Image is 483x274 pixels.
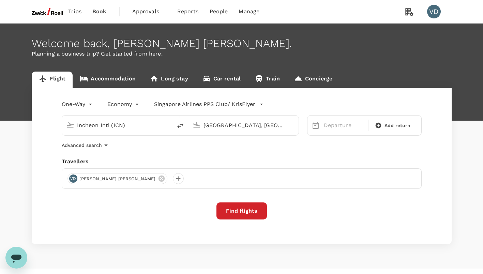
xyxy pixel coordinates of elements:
button: Open [167,124,169,126]
span: Approvals [132,7,166,16]
button: Singapore Airlines PPS Club/ KrisFlyer [154,100,263,108]
span: Trips [68,7,81,16]
div: VD [69,174,77,183]
a: Concierge [287,72,339,88]
button: Advanced search [62,141,110,149]
span: Reports [177,7,199,16]
input: Depart from [77,120,158,131]
div: VD[PERSON_NAME] [PERSON_NAME] [67,173,167,184]
div: VD [427,5,441,18]
iframe: Schaltfläche zum Öffnen des Messaging-Fensters [5,247,27,269]
p: Singapore Airlines PPS Club/ KrisFlyer [154,100,255,108]
img: ZwickRoell Pte. Ltd. [32,4,63,19]
div: Welcome back , [PERSON_NAME] [PERSON_NAME] . [32,37,452,50]
button: Open [294,124,295,126]
a: Train [248,72,287,88]
span: [PERSON_NAME] [PERSON_NAME] [75,176,160,182]
a: Accommodation [73,72,143,88]
p: Advanced search [62,142,102,149]
button: Find flights [216,202,267,219]
span: Add return [384,122,411,129]
a: Flight [32,72,73,88]
span: People [210,7,228,16]
a: Long stay [143,72,195,88]
span: Book [92,7,107,16]
div: Travellers [62,157,422,166]
input: Going to [203,120,284,131]
span: Manage [239,7,259,16]
p: Planning a business trip? Get started from here. [32,50,452,58]
a: Car rental [195,72,248,88]
div: Economy [107,99,140,110]
p: Departure [324,121,364,130]
button: delete [172,118,188,134]
div: One-Way [62,99,94,110]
